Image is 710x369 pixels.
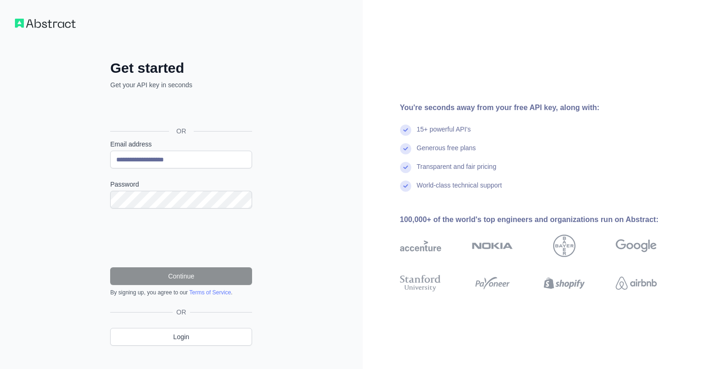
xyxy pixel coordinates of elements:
a: Terms of Service [189,289,231,296]
div: 100,000+ of the world's top engineers and organizations run on Abstract: [400,214,687,225]
img: check mark [400,125,411,136]
span: OR [173,307,190,317]
img: accenture [400,235,441,257]
div: Transparent and fair pricing [417,162,497,181]
img: nokia [472,235,513,257]
div: By signing up, you agree to our . [110,289,252,296]
img: check mark [400,181,411,192]
a: Login [110,328,252,346]
div: World-class technical support [417,181,502,199]
label: Email address [110,139,252,149]
img: check mark [400,143,411,154]
iframe: Sign in with Google Button [105,100,255,120]
div: Generous free plans [417,143,476,162]
span: OR [169,126,194,136]
img: payoneer [472,273,513,293]
img: google [616,235,657,257]
p: Get your API key in seconds [110,80,252,90]
iframe: reCAPTCHA [110,220,252,256]
img: shopify [544,273,585,293]
button: Continue [110,267,252,285]
img: stanford university [400,273,441,293]
img: Workflow [15,19,76,28]
img: bayer [553,235,576,257]
div: 15+ powerful API's [417,125,471,143]
div: You're seconds away from your free API key, along with: [400,102,687,113]
img: check mark [400,162,411,173]
h2: Get started [110,60,252,77]
label: Password [110,180,252,189]
img: airbnb [616,273,657,293]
